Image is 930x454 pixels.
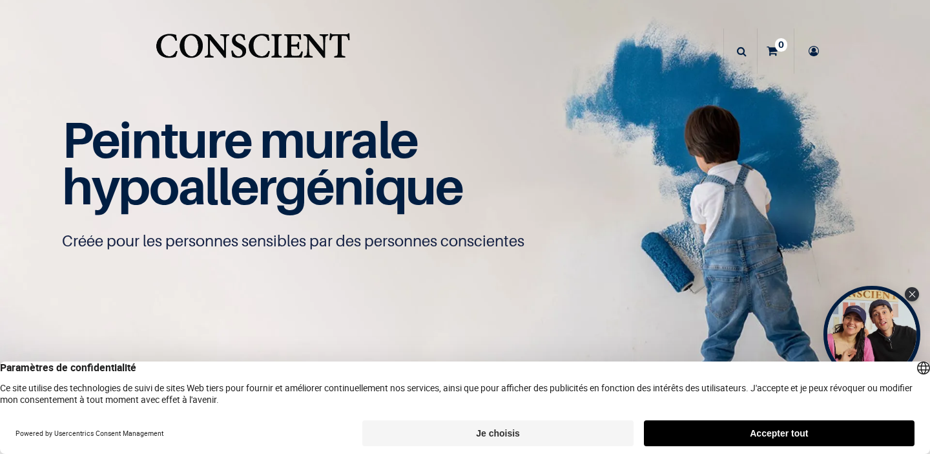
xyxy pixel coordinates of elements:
span: hypoallergénique [62,156,463,216]
a: Logo of Conscient [153,26,353,77]
img: Conscient [153,26,353,77]
div: Tolstoy bubble widget [823,286,920,383]
div: Open Tolstoy [823,286,920,383]
p: Créée pour les personnes sensibles par des personnes conscientes [62,231,868,252]
sup: 0 [775,38,787,51]
div: Close Tolstoy widget [905,287,919,301]
div: Open Tolstoy widget [823,286,920,383]
span: Peinture murale [62,109,418,169]
a: 0 [758,28,794,74]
